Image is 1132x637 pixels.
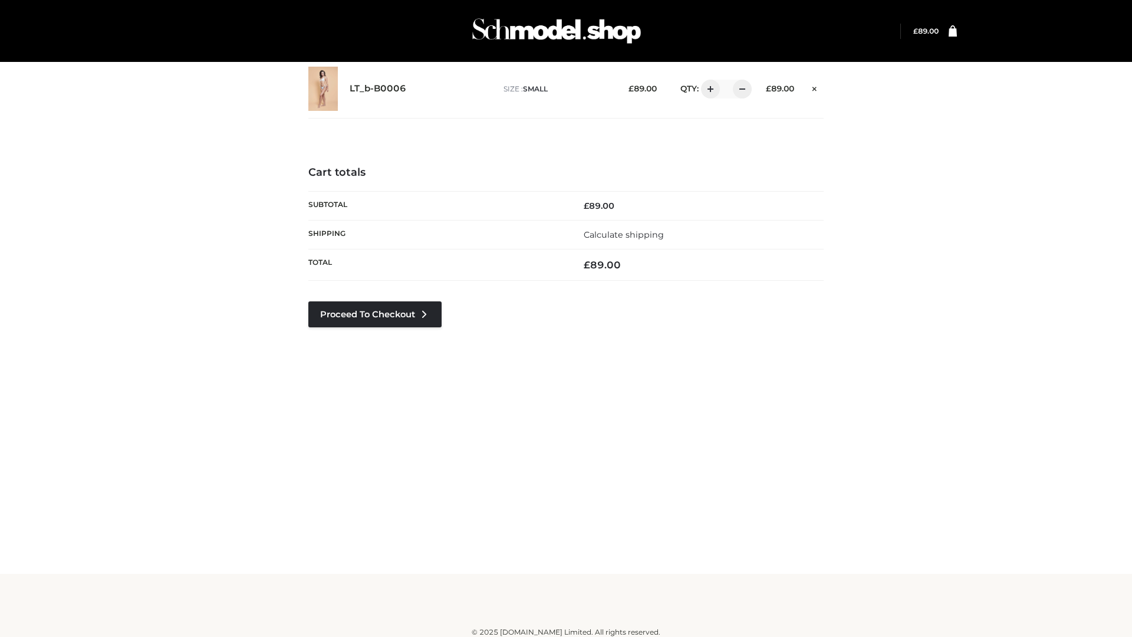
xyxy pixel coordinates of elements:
a: £89.00 [913,27,939,35]
p: size : [504,84,610,94]
img: Schmodel Admin 964 [468,8,645,54]
th: Shipping [308,220,566,249]
span: £ [913,27,918,35]
span: SMALL [523,84,548,93]
bdi: 89.00 [584,201,614,211]
bdi: 89.00 [628,84,657,93]
bdi: 89.00 [766,84,794,93]
th: Total [308,249,566,281]
span: £ [584,201,589,211]
a: Remove this item [806,80,824,95]
a: Proceed to Checkout [308,301,442,327]
span: £ [628,84,634,93]
span: £ [584,259,590,271]
th: Subtotal [308,191,566,220]
span: £ [766,84,771,93]
div: QTY: [669,80,748,98]
img: LT_b-B0006 - SMALL [308,67,338,111]
bdi: 89.00 [584,259,621,271]
h4: Cart totals [308,166,824,179]
bdi: 89.00 [913,27,939,35]
a: LT_b-B0006 [350,83,406,94]
a: Calculate shipping [584,229,664,240]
